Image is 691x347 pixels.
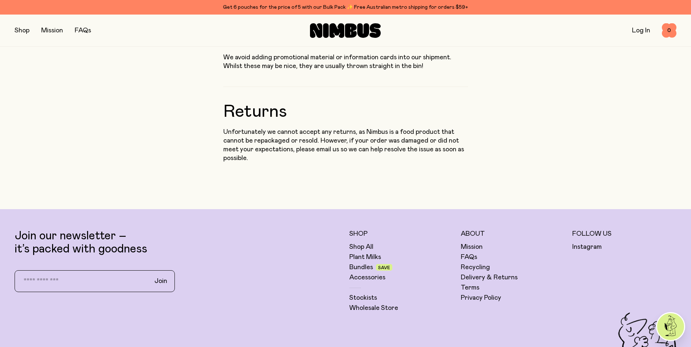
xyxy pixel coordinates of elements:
[461,253,477,262] a: FAQs
[461,273,518,282] a: Delivery & Returns
[349,273,385,282] a: Accessories
[572,243,602,251] a: Instagram
[662,23,676,38] button: 0
[349,253,381,262] a: Plant Milks
[15,230,342,256] p: Join our newsletter – it’s packed with goodness
[15,3,676,12] div: Get 6 pouches for the price of 5 with our Bulk Pack ✨ Free Australian metro shipping for orders $59+
[461,283,479,292] a: Terms
[657,313,684,340] img: agent
[349,263,373,272] a: Bundles
[461,263,490,272] a: Recycling
[461,294,501,302] a: Privacy Policy
[223,128,468,163] p: Unfortunately we cannot accept any returns, as Nimbus is a food product that cannot be repackaged...
[223,87,468,120] h2: Returns
[461,230,565,238] h5: About
[461,243,483,251] a: Mission
[149,274,173,289] button: Join
[349,243,373,251] a: Shop All
[378,266,390,270] span: Save
[75,27,91,34] a: FAQs
[41,27,63,34] a: Mission
[349,294,377,302] a: Stockists
[349,304,398,312] a: Wholesale Store
[349,230,454,238] h5: Shop
[154,277,167,286] span: Join
[572,230,676,238] h5: Follow Us
[223,53,468,71] p: We avoid adding promotional material or information cards into our shipment. Whilst these may be ...
[632,27,650,34] a: Log In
